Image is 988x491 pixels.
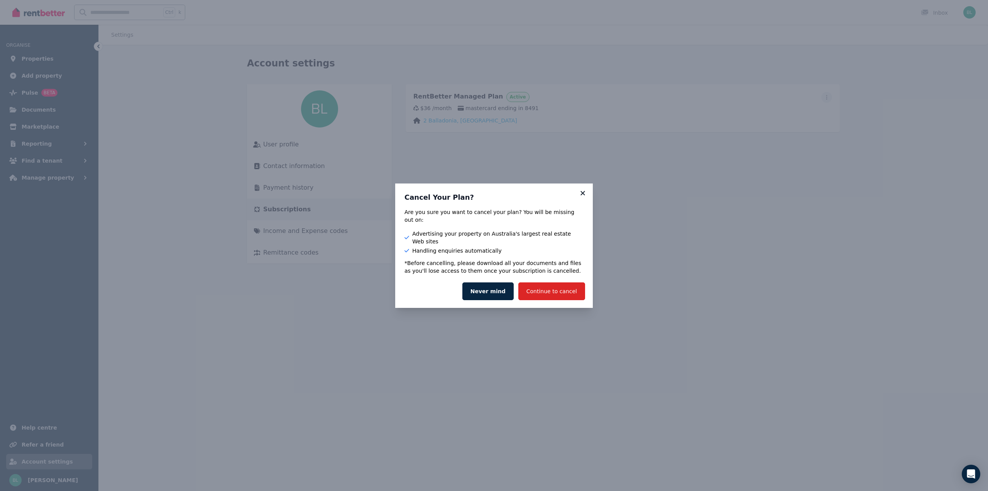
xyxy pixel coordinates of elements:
button: Continue to cancel [518,282,585,300]
div: Are you sure you want to cancel your plan? You will be missing out on: [404,208,584,224]
p: *Before cancelling, please download all your documents and files as you'll lose access to them on... [404,259,584,275]
h3: Cancel Your Plan? [404,193,584,202]
div: Open Intercom Messenger [962,465,980,483]
button: Never mind [462,282,514,300]
li: Handling enquiries automatically [404,247,584,255]
li: Advertising your property on Australia's largest real estate Web sites [404,230,584,245]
